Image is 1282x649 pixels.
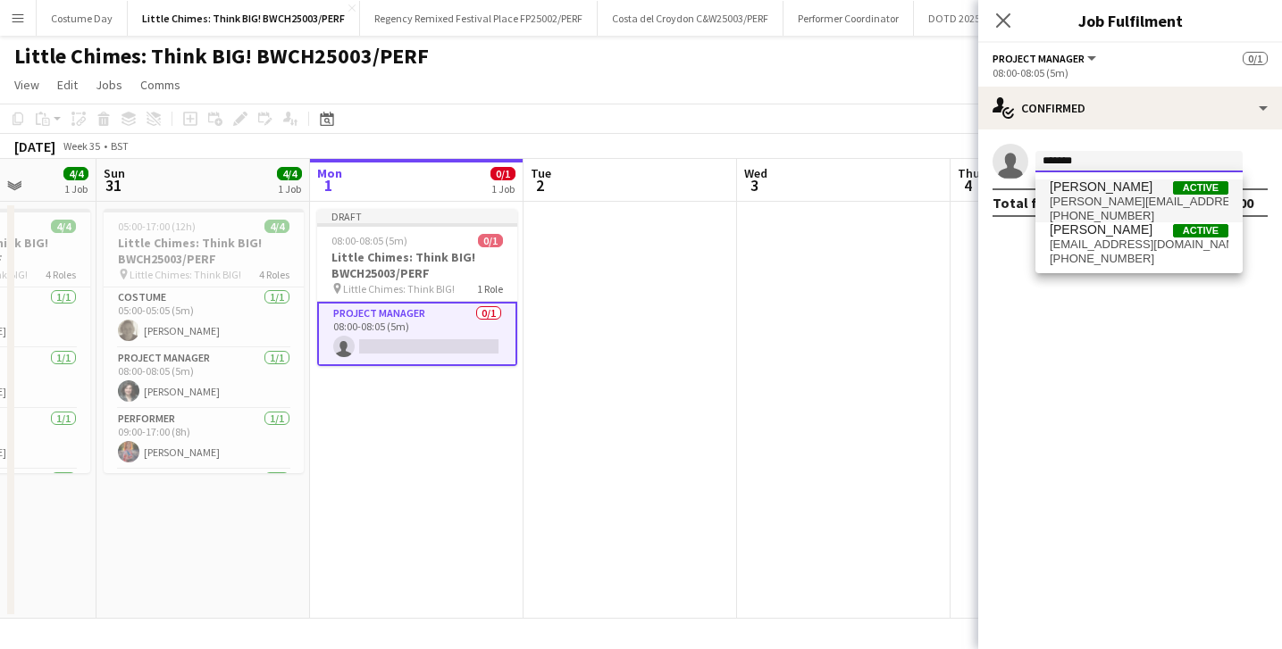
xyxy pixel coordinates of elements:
a: View [7,73,46,96]
span: Active [1173,224,1228,237]
span: Sun [104,165,125,181]
span: 05:00-17:00 (12h) [118,220,196,233]
span: Georgie Craft [1050,179,1152,195]
span: 0/1 [490,167,515,180]
span: 4 Roles [259,268,289,281]
button: Performer Coordinator [783,1,914,36]
a: Jobs [88,73,130,96]
span: Mon [317,165,342,181]
div: [DATE] [14,137,55,155]
h3: Job Fulfilment [978,9,1282,32]
app-card-role: Project Manager0/108:00-08:05 (5m) [317,302,517,366]
app-job-card: Draft08:00-08:05 (5m)0/1Little Chimes: Think BIG! BWCH25003/PERF Little Chimes: Think BIG!1 RoleP... [317,209,517,366]
span: 31 [101,175,125,196]
button: Regency Remixed Festival Place FP25002/PERF [360,1,598,36]
span: Comms [140,77,180,93]
app-card-role: Project Manager1/108:00-08:05 (5m)[PERSON_NAME] [104,348,304,409]
button: Costa del Croydon C&W25003/PERF [598,1,783,36]
button: Costume Day [37,1,128,36]
span: 08:00-08:05 (5m) [331,234,407,247]
span: Week 35 [59,139,104,153]
div: 08:00-08:05 (5m) [993,66,1268,79]
span: 4/4 [51,220,76,233]
span: Wed [744,165,767,181]
span: Thu [958,165,980,181]
div: Confirmed [978,87,1282,129]
a: Edit [50,73,85,96]
span: 1 [314,175,342,196]
span: Edit [57,77,78,93]
span: 4 Roles [46,268,76,281]
button: Little Chimes: Think BIG! BWCH25003/PERF [128,1,360,36]
span: 4 [955,175,980,196]
div: 1 Job [278,182,301,196]
span: georgiedixonact@gmail.com [1050,237,1228,252]
span: 4/4 [277,167,302,180]
span: 0/1 [1243,52,1268,65]
span: georgina.craft@gmail.com [1050,195,1228,209]
span: View [14,77,39,93]
span: +447703456891 [1050,209,1228,223]
span: 2 [528,175,551,196]
div: BST [111,139,129,153]
app-card-role: Performer Manager1/1 [104,470,304,530]
span: Tue [531,165,551,181]
div: Total fee [993,194,1053,212]
span: Jobs [96,77,122,93]
div: Draft [317,209,517,223]
span: Project Manager [993,52,1085,65]
h3: Little Chimes: Think BIG! BWCH25003/PERF [104,235,304,267]
span: 3 [742,175,767,196]
app-job-card: 05:00-17:00 (12h)4/4Little Chimes: Think BIG! BWCH25003/PERF Little Chimes: Think BIG!4 RolesCost... [104,209,304,473]
span: Little Chimes: Think BIG! [130,268,241,281]
span: Little Chimes: Think BIG! [343,282,455,295]
button: DOTD 2025 @ [GEOGRAPHIC_DATA] - MS25001/PERF [914,1,1179,36]
div: 1 Job [491,182,515,196]
app-card-role: Costume1/105:00-05:05 (5m)[PERSON_NAME] [104,287,304,348]
span: Active [1173,181,1228,195]
span: 4/4 [63,167,88,180]
h3: Little Chimes: Think BIG! BWCH25003/PERF [317,249,517,281]
button: Project Manager [993,52,1099,65]
h1: Little Chimes: Think BIG! BWCH25003/PERF [14,43,429,70]
span: Georgie Dixon [1050,222,1152,237]
span: 0/1 [478,234,503,247]
a: Comms [133,73,188,96]
span: +447763155611 [1050,252,1228,266]
app-card-role: Performer1/109:00-17:00 (8h)[PERSON_NAME] [104,409,304,470]
span: 1 Role [477,282,503,295]
span: 4/4 [264,220,289,233]
div: 1 Job [64,182,88,196]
